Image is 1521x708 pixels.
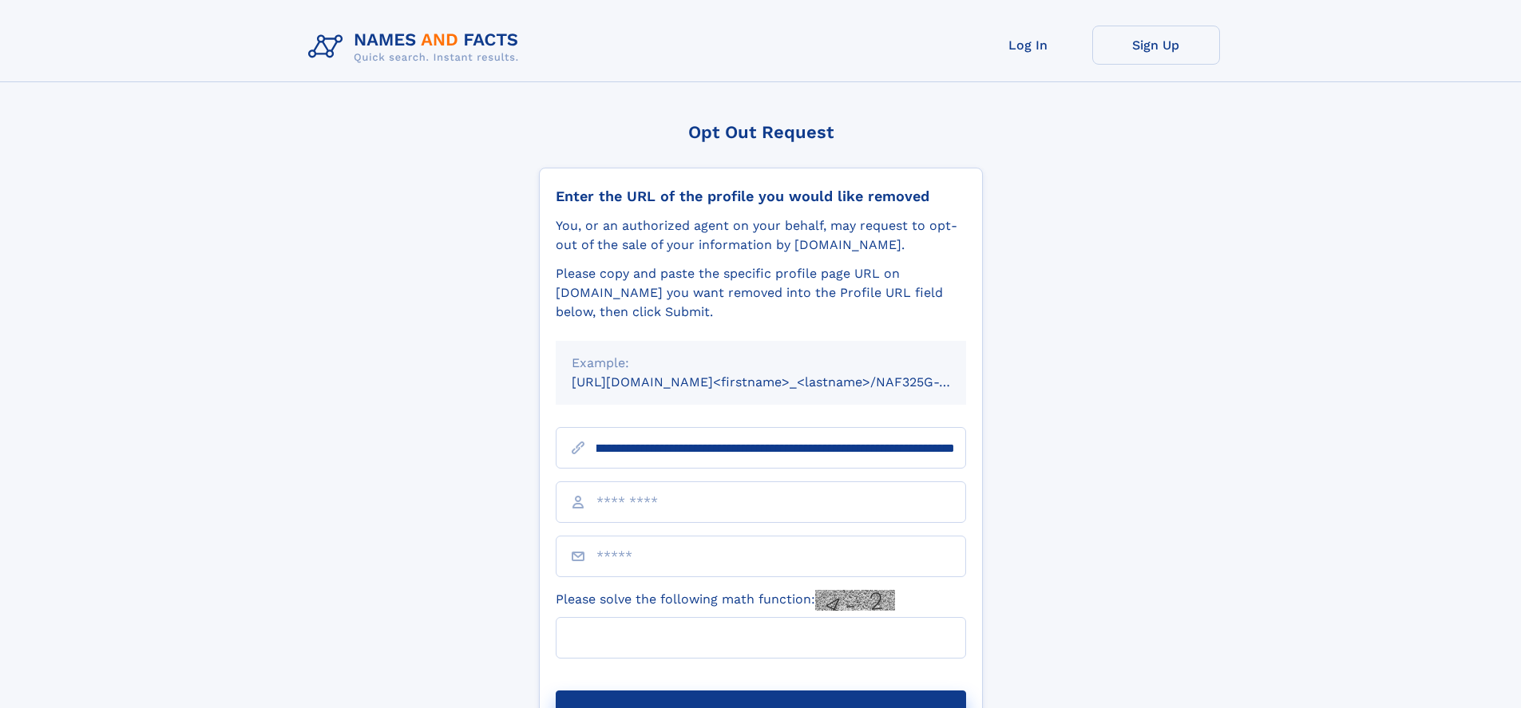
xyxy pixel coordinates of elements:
[556,264,966,322] div: Please copy and paste the specific profile page URL on [DOMAIN_NAME] you want removed into the Pr...
[556,590,895,611] label: Please solve the following math function:
[556,216,966,255] div: You, or an authorized agent on your behalf, may request to opt-out of the sale of your informatio...
[556,188,966,205] div: Enter the URL of the profile you would like removed
[964,26,1092,65] a: Log In
[572,354,950,373] div: Example:
[1092,26,1220,65] a: Sign Up
[572,374,996,390] small: [URL][DOMAIN_NAME]<firstname>_<lastname>/NAF325G-xxxxxxxx
[302,26,532,69] img: Logo Names and Facts
[539,122,983,142] div: Opt Out Request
